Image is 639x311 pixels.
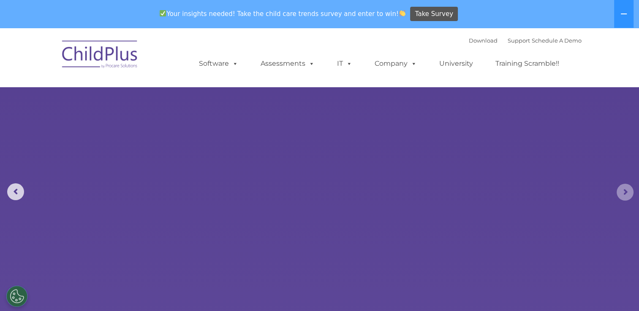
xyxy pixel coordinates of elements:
a: Take Survey [410,7,458,21]
a: IT [329,55,361,72]
button: Cookies Settings [6,286,27,307]
a: Training Scramble!! [487,55,568,72]
span: Take Survey [415,7,453,21]
a: Assessments [252,55,323,72]
font: | [469,37,582,44]
img: 👏 [399,10,405,16]
img: ✅ [160,10,166,16]
span: Last name [117,56,143,62]
a: Company [366,55,425,72]
span: Your insights needed! Take the child care trends survey and enter to win! [156,5,409,22]
a: Software [190,55,247,72]
a: Support [508,37,530,44]
span: Phone number [117,90,153,97]
a: Schedule A Demo [532,37,582,44]
a: University [431,55,481,72]
img: ChildPlus by Procare Solutions [58,35,142,77]
a: Download [469,37,498,44]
